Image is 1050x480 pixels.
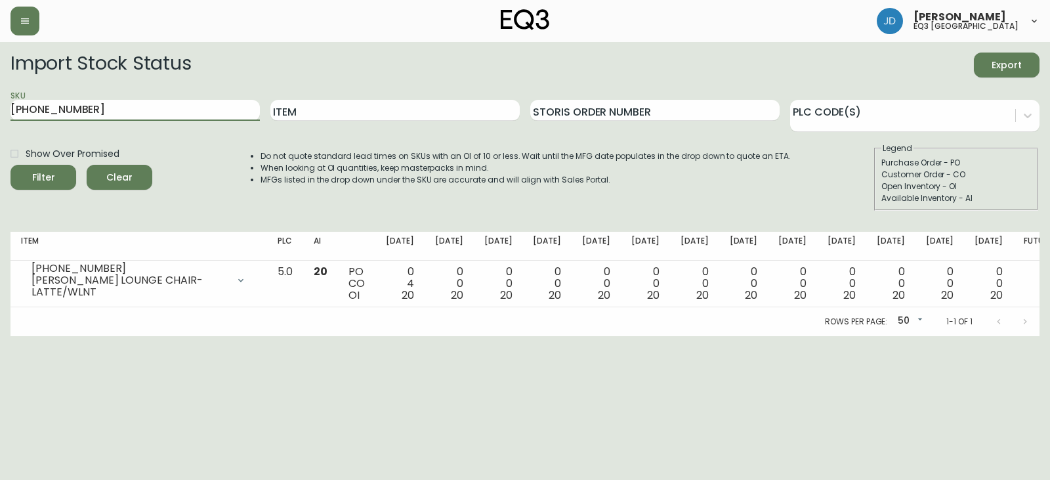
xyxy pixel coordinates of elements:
span: 20 [549,288,561,303]
span: [PERSON_NAME] [913,12,1006,22]
td: 5.0 [267,261,303,307]
div: 0 0 [828,266,856,301]
div: 0 0 [681,266,709,301]
span: 20 [990,288,1003,303]
p: Rows per page: [825,316,887,328]
div: 0 0 [730,266,758,301]
span: 20 [451,288,463,303]
span: 20 [696,288,709,303]
div: 50 [892,311,925,332]
span: 20 [843,288,856,303]
div: Customer Order - CO [881,169,1031,181]
span: Export [984,57,1029,74]
div: Available Inventory - AI [881,192,1031,204]
th: [DATE] [817,232,866,261]
h5: eq3 [GEOGRAPHIC_DATA] [913,22,1018,30]
button: Export [974,53,1039,77]
div: 0 0 [778,266,807,301]
div: 0 0 [582,266,610,301]
span: 20 [794,288,807,303]
th: [DATE] [866,232,915,261]
th: [DATE] [375,232,425,261]
div: [PHONE_NUMBER][PERSON_NAME] LOUNGE CHAIR-LATTE/WLNT [21,266,257,295]
button: Clear [87,165,152,190]
span: 20 [647,288,660,303]
div: 0 0 [631,266,660,301]
th: [DATE] [719,232,768,261]
th: [DATE] [522,232,572,261]
th: PLC [267,232,303,261]
div: [PERSON_NAME] LOUNGE CHAIR-LATTE/WLNT [31,274,228,298]
p: 1-1 of 1 [946,316,973,328]
span: 20 [500,288,513,303]
span: 20 [892,288,905,303]
span: Clear [97,169,142,186]
div: PO CO [348,266,365,301]
th: [DATE] [621,232,670,261]
th: Item [10,232,267,261]
th: [DATE] [425,232,474,261]
li: When looking at OI quantities, keep masterpacks in mind. [261,162,791,174]
img: logo [501,9,549,30]
li: Do not quote standard lead times on SKUs with an OI of 10 or less. Wait until the MFG date popula... [261,150,791,162]
span: 20 [941,288,954,303]
legend: Legend [881,142,913,154]
div: 0 4 [386,266,414,301]
th: [DATE] [474,232,523,261]
div: 0 0 [975,266,1003,301]
th: AI [303,232,338,261]
div: [PHONE_NUMBER] [31,263,228,274]
img: 7c567ac048721f22e158fd313f7f0981 [877,8,903,34]
span: OI [348,288,360,303]
div: Open Inventory - OI [881,181,1031,192]
div: Filter [32,169,55,186]
span: 20 [402,288,414,303]
li: MFGs listed in the drop down under the SKU are accurate and will align with Sales Portal. [261,174,791,186]
th: [DATE] [768,232,817,261]
button: Filter [10,165,76,190]
span: 20 [598,288,610,303]
th: [DATE] [670,232,719,261]
div: Purchase Order - PO [881,157,1031,169]
span: Show Over Promised [26,147,119,161]
span: 20 [314,264,327,279]
h2: Import Stock Status [10,53,191,77]
th: [DATE] [572,232,621,261]
th: [DATE] [915,232,965,261]
div: 0 0 [877,266,905,301]
div: 0 0 [435,266,463,301]
span: 20 [745,288,757,303]
div: 0 0 [484,266,513,301]
div: 0 0 [533,266,561,301]
div: 0 0 [926,266,954,301]
th: [DATE] [964,232,1013,261]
